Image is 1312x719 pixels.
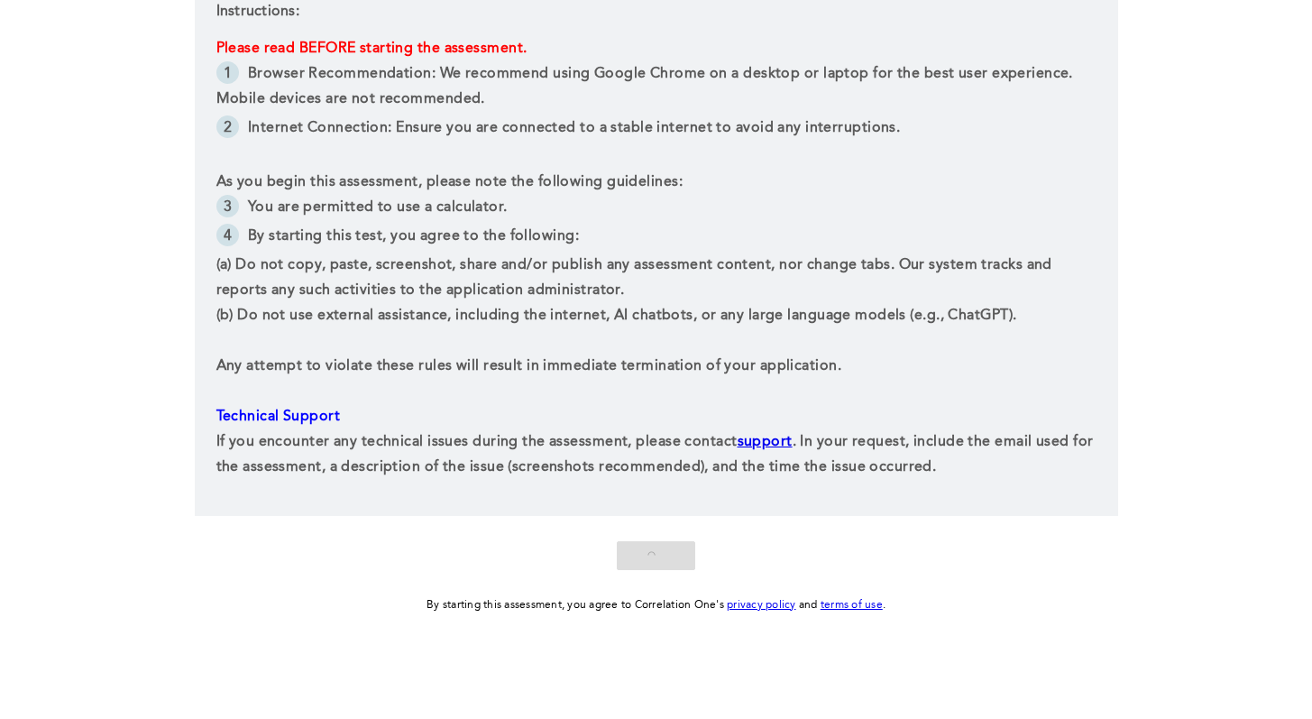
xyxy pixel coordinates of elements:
[248,121,900,135] span: Internet Connection: Ensure you are connected to a stable internet to avoid any interruptions.
[216,258,1057,298] span: (a) Do not copy, paste, screenshot, share and/or publish any assessment content, nor change tabs....
[216,435,738,449] span: If you encounter any technical issues during the assessment, please contact
[727,600,796,611] a: privacy policy
[248,200,508,215] span: You are permitted to use a calculator.
[216,175,683,189] span: As you begin this assessment, please note the following guidelines:
[216,67,1078,106] span: Browser Recommendation: We recommend using Google Chrome on a desktop or laptop for the best user...
[216,359,841,373] span: Any attempt to violate these rules will result in immediate termination of your application.
[738,435,793,449] a: support
[248,229,579,244] span: By starting this test, you agree to the following:
[821,600,883,611] a: terms of use
[216,410,340,424] span: Technical Support
[216,309,1017,323] span: (b) Do not use external assistance, including the internet, AI chatbots, or any large language mo...
[427,595,885,615] div: By starting this assessment, you agree to Correlation One's and .
[216,41,528,56] strong: Please read BEFORE starting the assessment.
[216,435,1097,475] span: . In your request, include the email used for the assessment, a description of the issue (screens...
